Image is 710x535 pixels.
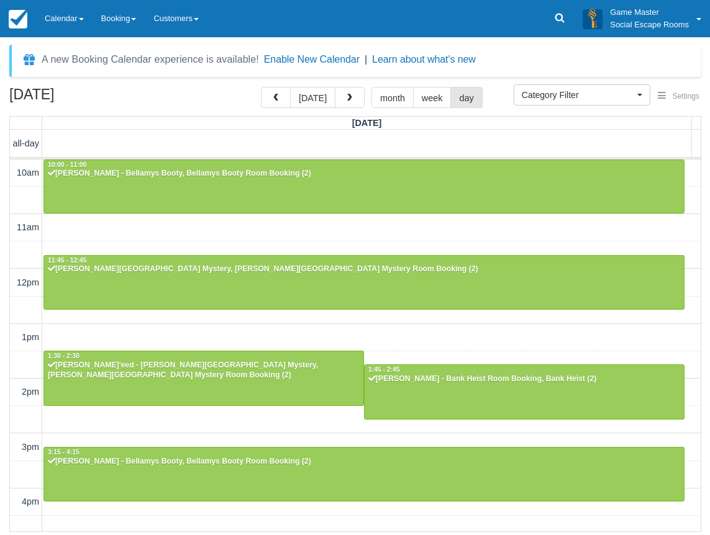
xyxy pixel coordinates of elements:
[22,497,39,506] span: 4pm
[365,54,367,65] span: |
[48,161,86,168] span: 10:00 - 11:00
[9,87,166,110] h2: [DATE]
[368,366,400,373] span: 1:45 - 2:45
[43,447,685,501] a: 3:15 - 4:15[PERSON_NAME] - Bellamys Booty, Bellamys Booty Room Booking (2)
[610,19,689,31] p: Social Escape Rooms
[610,6,689,19] p: Game Master
[17,168,39,178] span: 10am
[413,87,452,108] button: week
[43,351,364,405] a: 1:30 - 2:30[PERSON_NAME]'eed - [PERSON_NAME][GEOGRAPHIC_DATA] Mystery, [PERSON_NAME][GEOGRAPHIC_D...
[48,257,86,264] span: 11:45 - 12:45
[48,449,80,456] span: 3:15 - 4:15
[673,92,699,101] span: Settings
[48,353,80,359] span: 1:30 - 2:30
[22,387,39,397] span: 2pm
[43,255,685,310] a: 11:45 - 12:45[PERSON_NAME][GEOGRAPHIC_DATA] Mystery, [PERSON_NAME][GEOGRAPHIC_DATA] Mystery Room ...
[17,222,39,232] span: 11am
[364,364,685,419] a: 1:45 - 2:45[PERSON_NAME] - Bank Heist Room Booking, Bank Heist (2)
[42,52,259,67] div: A new Booking Calendar experience is available!
[352,118,382,128] span: [DATE]
[522,89,634,101] span: Category Filter
[22,442,39,452] span: 3pm
[17,277,39,287] span: 12pm
[47,361,360,380] div: [PERSON_NAME]'eed - [PERSON_NAME][GEOGRAPHIC_DATA] Mystery, [PERSON_NAME][GEOGRAPHIC_DATA] Myster...
[264,53,360,66] button: Enable New Calendar
[371,87,414,108] button: month
[22,332,39,342] span: 1pm
[368,374,681,384] div: [PERSON_NAME] - Bank Heist Room Booking, Bank Heist (2)
[514,84,650,106] button: Category Filter
[450,87,482,108] button: day
[583,9,603,29] img: A3
[372,54,476,65] a: Learn about what's new
[47,169,681,179] div: [PERSON_NAME] - Bellamys Booty, Bellamys Booty Room Booking (2)
[13,138,39,148] span: all-day
[47,264,681,274] div: [PERSON_NAME][GEOGRAPHIC_DATA] Mystery, [PERSON_NAME][GEOGRAPHIC_DATA] Mystery Room Booking (2)
[290,87,335,108] button: [DATE]
[650,88,707,106] button: Settings
[43,160,685,214] a: 10:00 - 11:00[PERSON_NAME] - Bellamys Booty, Bellamys Booty Room Booking (2)
[9,10,27,29] img: checkfront-main-nav-mini-logo.png
[47,457,681,467] div: [PERSON_NAME] - Bellamys Booty, Bellamys Booty Room Booking (2)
